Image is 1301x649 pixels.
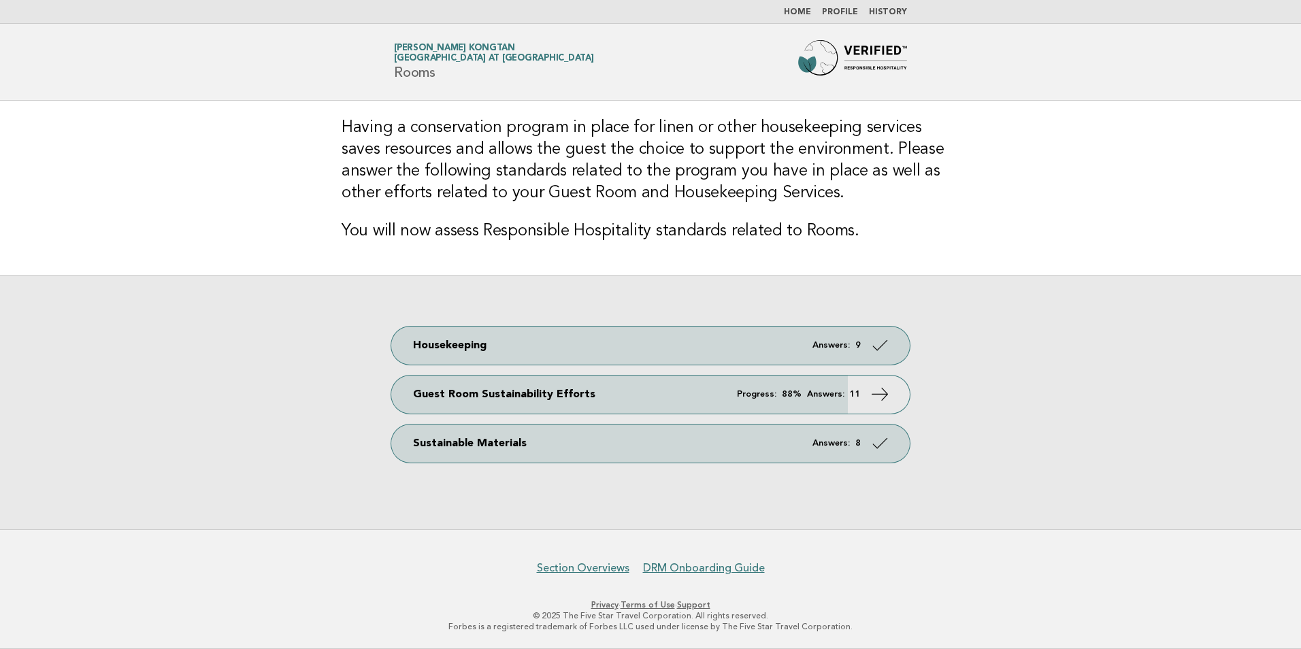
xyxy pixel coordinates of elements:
a: Privacy [591,600,619,610]
a: Guest Room Sustainability Efforts Progress: 88% Answers: 11 [391,376,910,414]
strong: 11 [850,390,861,399]
strong: 9 [855,341,861,350]
h3: Having a conservation program in place for linen or other housekeeping services saves resources a... [342,117,959,204]
h1: Rooms [394,44,594,80]
span: [GEOGRAPHIC_DATA] at [GEOGRAPHIC_DATA] [394,54,594,63]
h3: You will now assess Responsible Hospitality standards related to Rooms. [342,220,959,242]
a: Sustainable Materials Answers: 8 [391,425,910,463]
a: [PERSON_NAME] Kongtan[GEOGRAPHIC_DATA] at [GEOGRAPHIC_DATA] [394,44,594,63]
strong: 8 [855,439,861,448]
em: Answers: [812,439,850,448]
a: Profile [822,8,858,16]
em: Answers: [807,390,844,399]
a: History [869,8,907,16]
p: · · [234,599,1067,610]
a: Section Overviews [537,561,629,575]
a: Housekeeping Answers: 9 [391,327,910,365]
em: Answers: [812,341,850,350]
img: Forbes Travel Guide [798,40,907,84]
a: Home [784,8,811,16]
em: Progress: [737,390,776,399]
a: Support [677,600,710,610]
a: Terms of Use [621,600,675,610]
p: Forbes is a registered trademark of Forbes LLC used under license by The Five Star Travel Corpora... [234,621,1067,632]
p: © 2025 The Five Star Travel Corporation. All rights reserved. [234,610,1067,621]
strong: 88% [782,390,802,399]
a: DRM Onboarding Guide [643,561,765,575]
